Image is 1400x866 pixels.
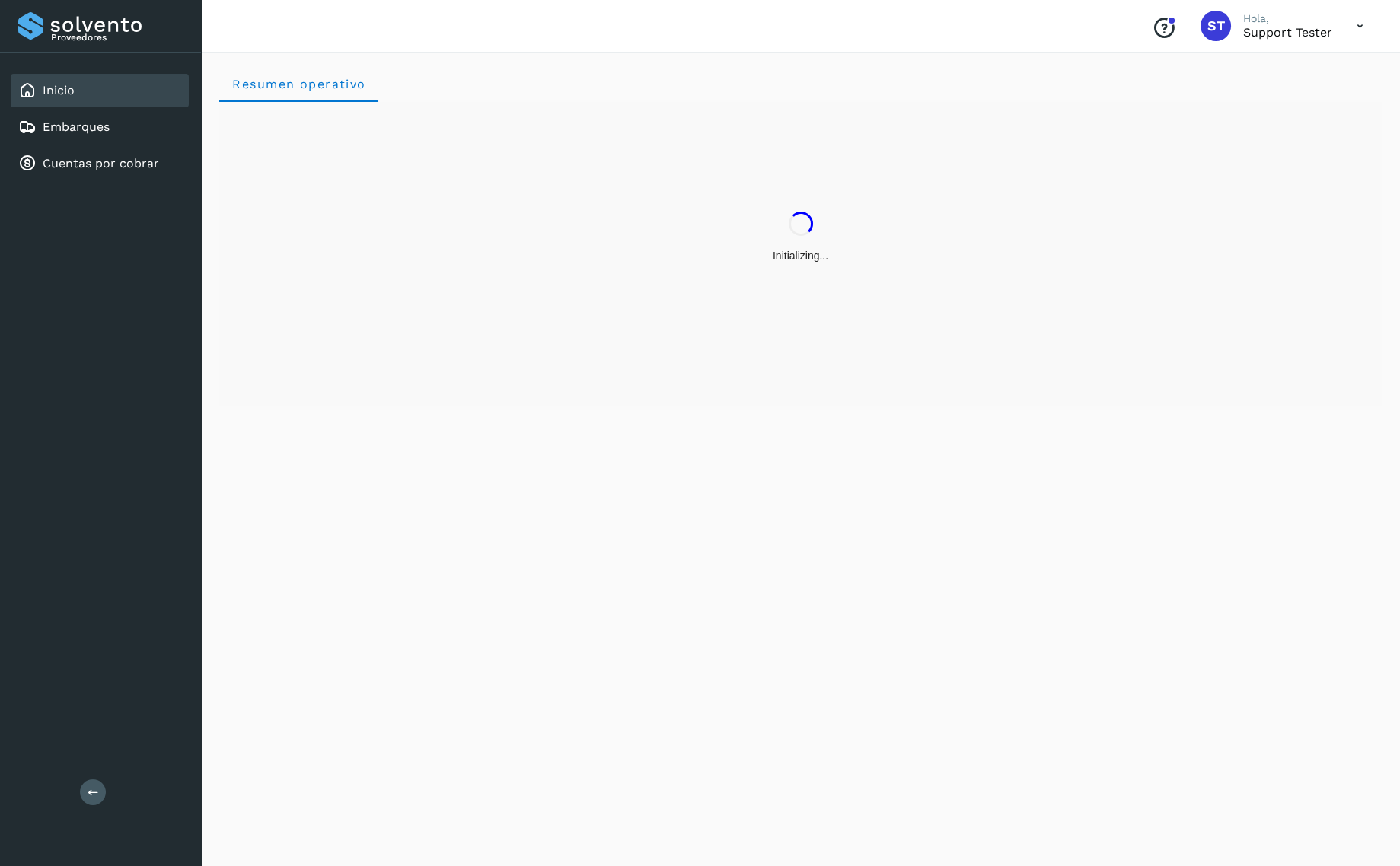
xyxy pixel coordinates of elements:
[43,156,159,170] a: Cuentas por cobrar
[231,77,366,91] span: Resumen operativo
[43,119,110,134] a: Embarques
[1243,12,1332,25] p: Hola,
[1243,25,1332,40] p: Support Tester
[43,83,75,97] a: Inicio
[11,110,189,144] div: Embarques
[51,32,183,43] p: Proveedores
[11,74,189,107] div: Inicio
[11,147,189,180] div: Cuentas por cobrar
